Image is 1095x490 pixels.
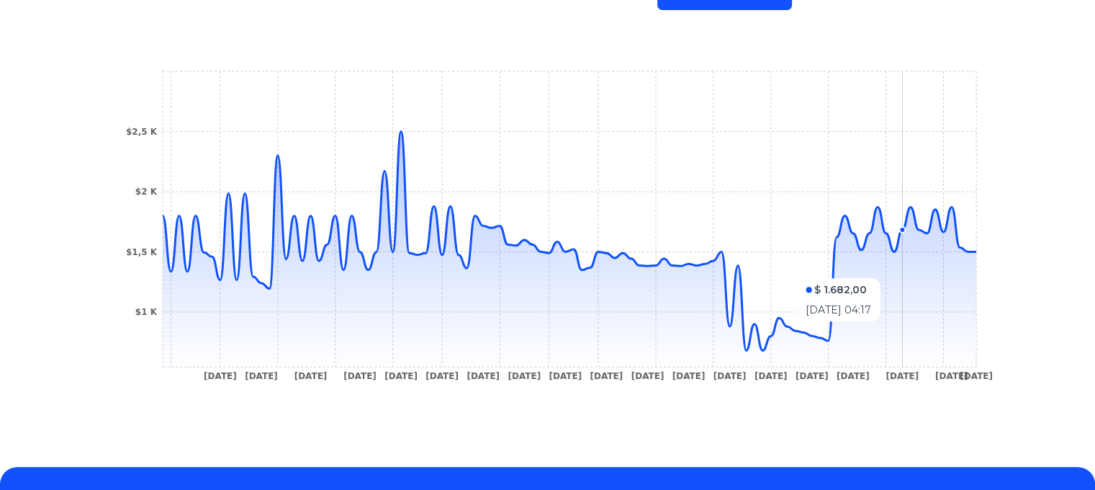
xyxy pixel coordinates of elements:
[549,371,582,381] tspan: [DATE]
[384,371,418,381] tspan: [DATE]
[135,307,157,317] tspan: $1 K
[886,371,919,381] tspan: [DATE]
[204,371,237,381] tspan: [DATE]
[343,371,377,381] tspan: [DATE]
[713,371,746,381] tspan: [DATE]
[631,371,664,381] tspan: [DATE]
[836,371,869,381] tspan: [DATE]
[795,371,828,381] tspan: [DATE]
[245,371,278,381] tspan: [DATE]
[672,371,705,381] tspan: [DATE]
[125,247,157,257] tspan: $1,5 K
[125,127,157,137] tspan: $2,5 K
[960,371,993,381] tspan: [DATE]
[508,371,541,381] tspan: [DATE]
[425,371,459,381] tspan: [DATE]
[754,371,787,381] tspan: [DATE]
[294,371,327,381] tspan: [DATE]
[467,371,500,381] tspan: [DATE]
[934,371,968,381] tspan: [DATE]
[590,371,623,381] tspan: [DATE]
[135,187,157,197] tspan: $2 K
